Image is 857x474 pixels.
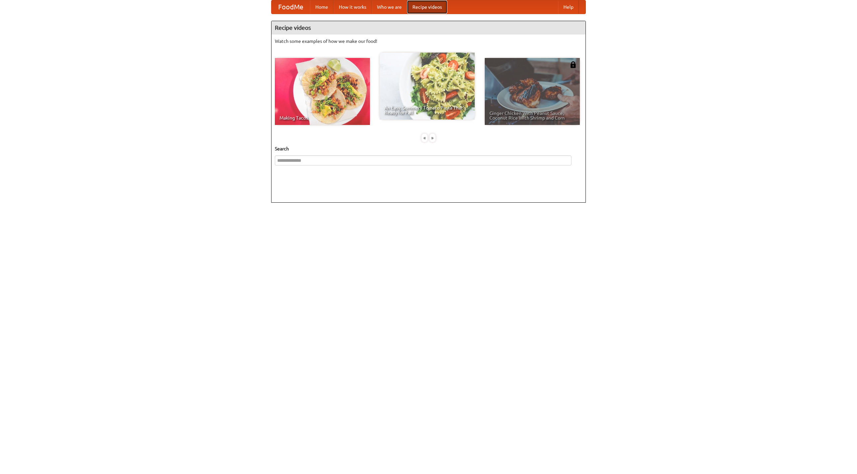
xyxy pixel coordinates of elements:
a: Recipe videos [407,0,447,14]
a: Help [558,0,579,14]
a: Home [310,0,333,14]
p: Watch some examples of how we make our food! [275,38,582,45]
a: FoodMe [271,0,310,14]
span: An Easy, Summery Tomato Pasta That's Ready for Fall [384,106,470,115]
div: » [430,134,436,142]
a: How it works [333,0,372,14]
div: « [421,134,427,142]
a: Who we are [372,0,407,14]
img: 483408.png [570,61,576,68]
a: Making Tacos [275,58,370,125]
span: Making Tacos [280,116,365,120]
h4: Recipe videos [271,21,586,35]
h5: Search [275,145,582,152]
a: An Easy, Summery Tomato Pasta That's Ready for Fall [380,53,475,120]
